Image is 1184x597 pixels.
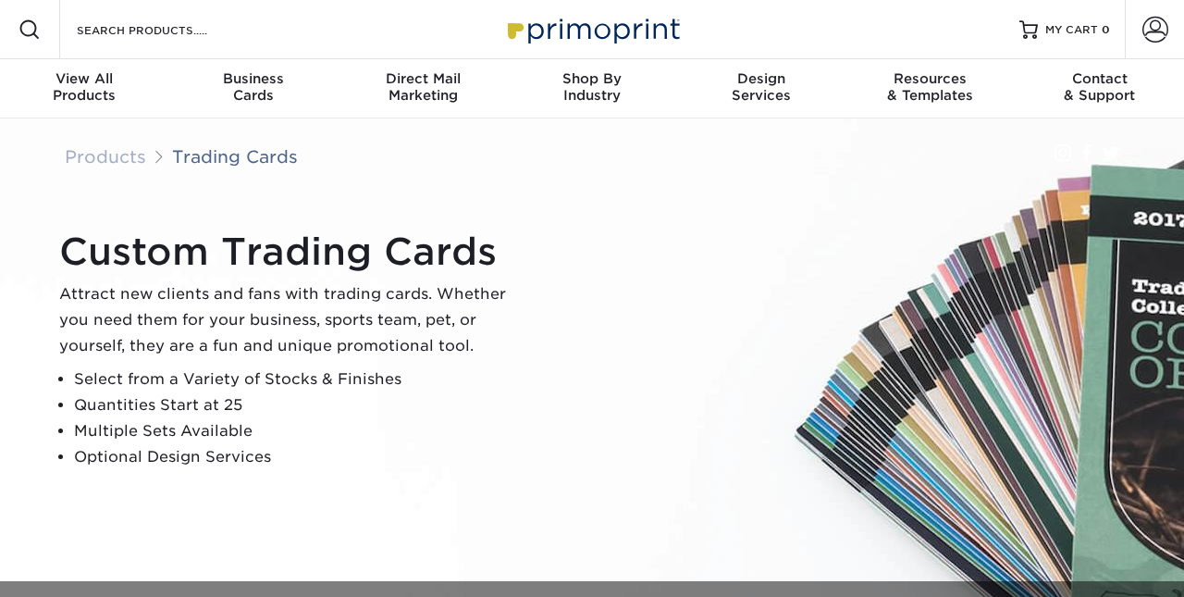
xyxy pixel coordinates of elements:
p: Attract new clients and fans with trading cards. Whether you need them for your business, sports ... [59,281,522,359]
span: Design [676,70,845,87]
span: Contact [1015,70,1184,87]
li: Quantities Start at 25 [74,392,522,418]
div: & Support [1015,70,1184,104]
div: Services [676,70,845,104]
span: Shop By [508,70,677,87]
span: Business [169,70,339,87]
a: DesignServices [676,59,845,118]
span: MY CART [1045,22,1098,38]
h1: Custom Trading Cards [59,230,522,274]
span: Direct Mail [339,70,508,87]
span: Resources [845,70,1015,87]
div: Industry [508,70,677,104]
a: Contact& Support [1015,59,1184,118]
a: Shop ByIndustry [508,59,677,118]
span: 0 [1102,23,1110,36]
a: Trading Cards [172,146,298,167]
img: Primoprint [499,9,684,49]
li: Optional Design Services [74,444,522,470]
div: Marketing [339,70,508,104]
a: BusinessCards [169,59,339,118]
div: Cards [169,70,339,104]
div: & Templates [845,70,1015,104]
li: Select from a Variety of Stocks & Finishes [74,367,522,392]
a: Resources& Templates [845,59,1015,118]
input: SEARCH PRODUCTS..... [75,19,255,41]
a: Products [65,146,146,167]
a: Direct MailMarketing [339,59,508,118]
li: Multiple Sets Available [74,418,522,444]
